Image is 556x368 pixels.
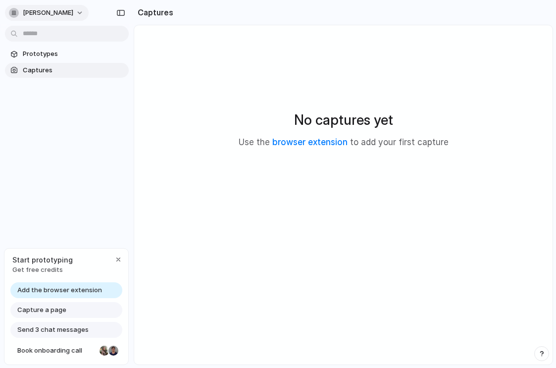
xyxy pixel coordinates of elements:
a: browser extension [272,137,348,147]
div: Nicole Kubica [99,345,110,357]
span: Capture a page [17,305,66,315]
span: Add the browser extension [17,285,102,295]
span: Book onboarding call [17,346,96,356]
h2: No captures yet [294,109,393,130]
div: Christian Iacullo [107,345,119,357]
button: [PERSON_NAME] [5,5,89,21]
span: [PERSON_NAME] [23,8,73,18]
h2: Captures [134,6,173,18]
span: Start prototyping [12,255,73,265]
span: Prototypes [23,49,125,59]
span: Send 3 chat messages [17,325,89,335]
span: Captures [23,65,125,75]
p: Use the to add your first capture [239,136,449,149]
a: Captures [5,63,129,78]
a: Prototypes [5,47,129,61]
span: Get free credits [12,265,73,275]
a: Book onboarding call [10,343,122,359]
